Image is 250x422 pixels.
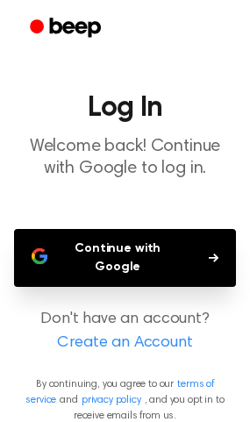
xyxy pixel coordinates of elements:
[14,308,236,355] p: Don't have an account?
[82,395,141,405] a: privacy policy
[18,332,232,355] a: Create an Account
[14,94,236,122] h1: Log In
[14,136,236,180] p: Welcome back! Continue with Google to log in.
[25,379,213,405] a: terms of service
[14,229,236,287] button: Continue with Google
[18,11,117,46] a: Beep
